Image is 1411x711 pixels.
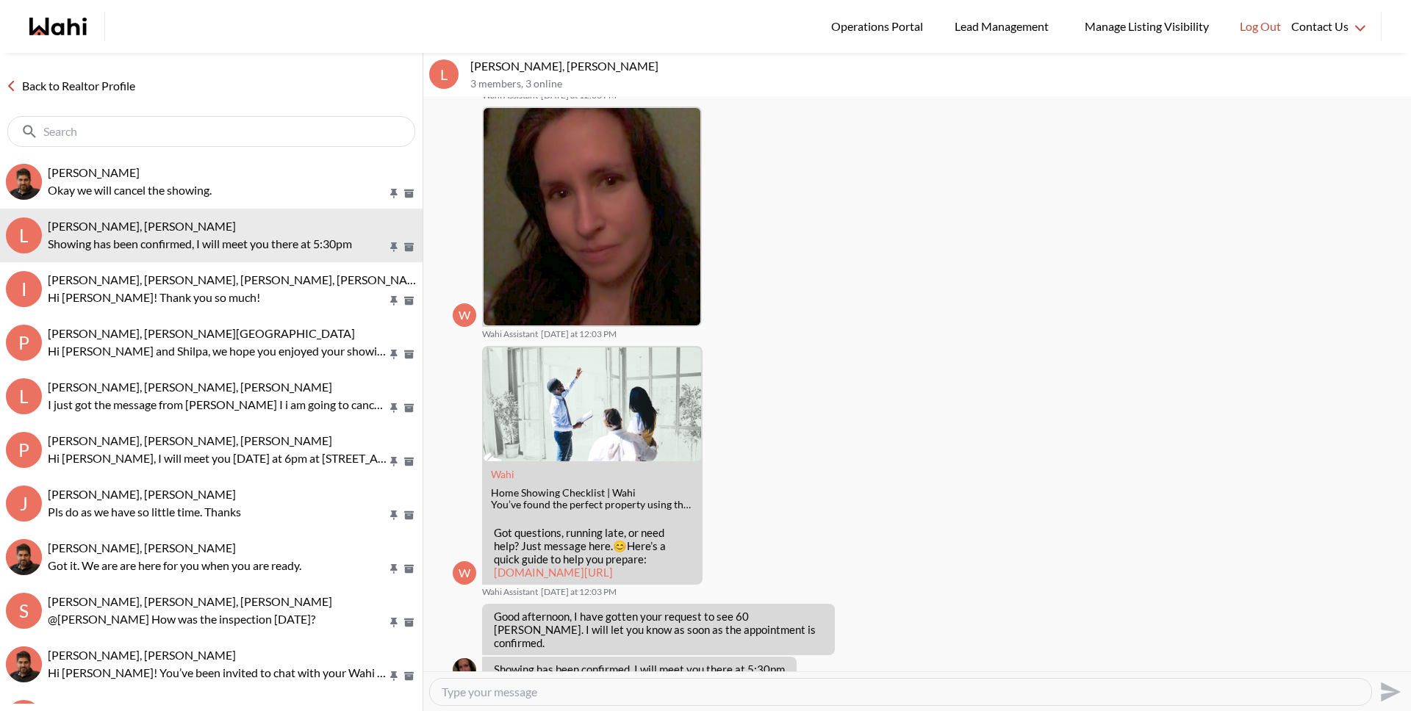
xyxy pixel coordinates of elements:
span: Log Out [1240,17,1281,36]
div: P [6,432,42,468]
button: Archive [401,348,417,361]
div: You’ve found the perfect property using the Wahi app. Now what? Book a showing instantly and foll... [491,499,694,511]
a: [DOMAIN_NAME][URL] [494,566,613,579]
span: 😊 [613,539,627,552]
span: [PERSON_NAME], [PERSON_NAME] [48,648,236,662]
div: P [6,325,42,361]
img: T [6,646,42,682]
span: [PERSON_NAME], [PERSON_NAME][GEOGRAPHIC_DATA] [48,326,355,340]
span: [PERSON_NAME] [48,165,140,179]
p: I just got the message from [PERSON_NAME] I i am going to cancel both showings [48,396,387,414]
button: Pin [387,187,401,200]
span: Operations Portal [831,17,928,36]
div: Home Showing Checklist | Wahi [491,487,694,499]
button: Archive [401,563,417,575]
span: [PERSON_NAME], [PERSON_NAME] [48,487,236,501]
span: [PERSON_NAME], [PERSON_NAME], [PERSON_NAME], [PERSON_NAME] [48,273,428,286]
p: @[PERSON_NAME] How was the inspection [DATE]? [48,610,387,628]
div: J [6,486,42,521]
span: [PERSON_NAME], [PERSON_NAME], [PERSON_NAME] [48,380,332,394]
span: [PERSON_NAME], [PERSON_NAME] [48,219,236,233]
span: Wahi Assistant [482,586,538,598]
button: Archive [401,455,417,468]
div: l [6,378,42,414]
button: Pin [387,348,401,361]
span: [PERSON_NAME], [PERSON_NAME], [PERSON_NAME] [48,594,332,608]
button: Archive [401,402,417,414]
button: Pin [387,509,401,521]
button: Pin [387,670,401,682]
p: Hi [PERSON_NAME]! Thank you so much! [48,289,387,306]
div: l [6,217,42,253]
div: liuhong chen, Faraz [6,164,42,200]
div: W [453,561,476,585]
textarea: Type your message [442,685,1360,699]
img: A [453,658,476,682]
div: S [6,593,42,629]
div: W [453,303,476,327]
button: Archive [401,509,417,521]
img: Home Showing Checklist | Wahi [484,347,701,461]
p: Hi [PERSON_NAME]! You’ve been invited to chat with your Wahi Realtor, [PERSON_NAME]. Feel free to... [48,664,387,682]
span: Wahi Assistant [482,328,538,340]
img: a [6,539,42,575]
p: Hi [PERSON_NAME], I will meet you [DATE] at 6pm at [STREET_ADDRESS] [48,450,387,467]
p: Hi [PERSON_NAME] and Shilpa, we hope you enjoyed your showings! Did the properties meet your crit... [48,342,387,360]
p: 3 members , 3 online [470,78,1405,90]
button: Send [1372,675,1405,708]
time: 2025-09-23T16:03:10.490Z [541,328,617,340]
time: 2025-09-23T16:03:10.620Z [541,586,617,598]
div: Alicia Malette [453,658,476,682]
input: Search [43,124,382,139]
button: Pin [387,616,401,629]
span: [PERSON_NAME], [PERSON_NAME], [PERSON_NAME] [48,433,332,447]
p: Good afternoon, I have gotten your request to see 60 [PERSON_NAME]. I will let you know as soon a... [494,610,823,649]
div: l [429,59,459,89]
div: TASNEEM QURESHI, Faraz [6,646,42,682]
div: aleandro green, Faraz [6,539,42,575]
button: Archive [401,616,417,629]
span: Lead Management [955,17,1054,36]
button: Pin [387,563,401,575]
button: Archive [401,295,417,307]
p: Pls do as we have so little time. Thanks [48,503,387,521]
button: Pin [387,241,401,253]
p: Showing has been confirmed, I will meet you there at 5:30pm [48,235,387,253]
a: Attachment [491,468,514,480]
p: [PERSON_NAME], [PERSON_NAME] [470,59,1405,73]
span: [PERSON_NAME], [PERSON_NAME] [48,541,236,555]
p: Showing has been confirmed, I will meet you there at 5:30pm [494,663,785,676]
button: Pin [387,295,401,307]
p: Got it. We are are here for you when you are ready. [48,557,387,574]
button: Archive [401,670,417,682]
div: I [6,271,42,307]
button: Pin [387,455,401,468]
button: Archive [401,187,417,200]
img: l [6,164,42,200]
span: Manage Listing Visibility [1080,17,1213,36]
a: Wahi homepage [29,18,87,35]
img: b2a47312968194d5.jpeg [484,108,700,325]
p: Okay we will cancel the showing. [48,181,387,199]
button: Pin [387,402,401,414]
button: Archive [401,241,417,253]
p: Got questions, running late, or need help? Just message here. Here’s a quick guide to help you pr... [494,526,691,579]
